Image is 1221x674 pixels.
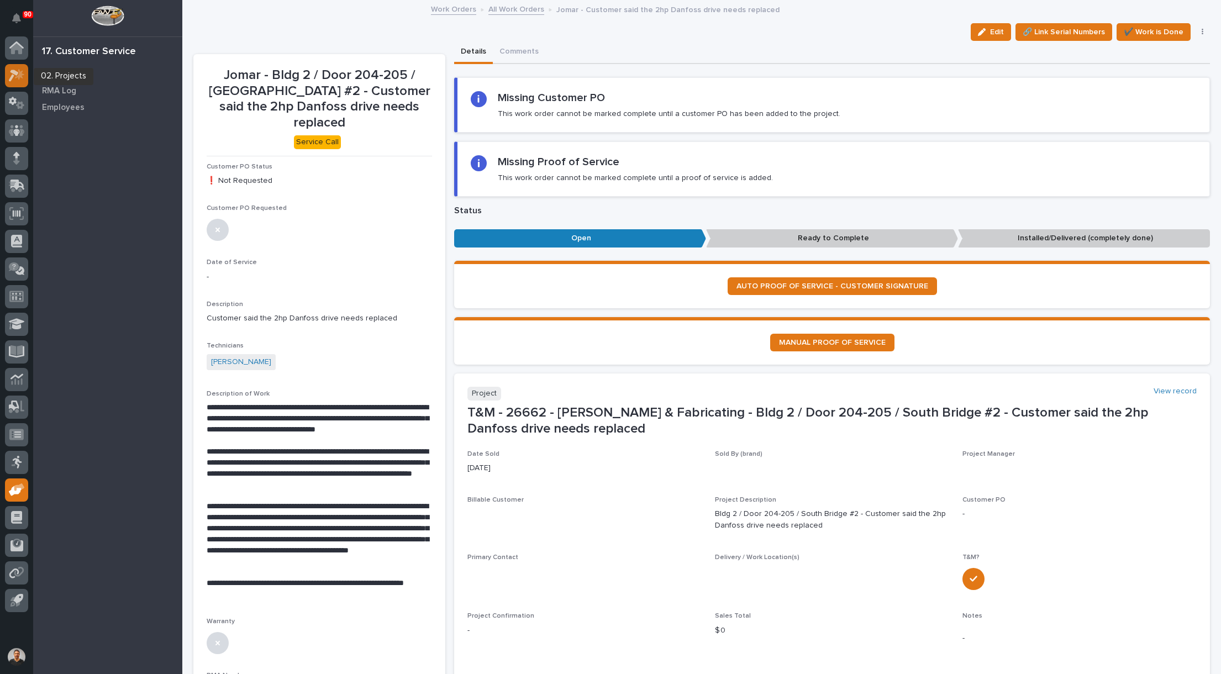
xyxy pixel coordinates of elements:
[493,41,545,64] button: Comments
[207,205,287,212] span: Customer PO Requested
[779,339,886,346] span: MANUAL PROOF OF SERVICE
[962,451,1015,457] span: Project Manager
[211,356,271,368] a: [PERSON_NAME]
[990,27,1004,37] span: Edit
[556,3,780,15] p: Jomar - Customer said the 2hp Danfoss drive needs replaced
[498,91,605,104] h2: Missing Customer PO
[207,618,235,625] span: Warranty
[1117,23,1191,41] button: ✔️ Work is Done
[498,109,840,119] p: This work order cannot be marked complete until a customer PO has been added to the project.
[24,10,31,18] p: 90
[431,2,476,15] a: Work Orders
[467,387,501,401] p: Project
[962,554,980,561] span: T&M?
[33,66,182,82] a: Work Orders
[770,334,894,351] a: MANUAL PROOF OF SERVICE
[467,625,702,636] p: -
[962,497,1006,503] span: Customer PO
[498,173,773,183] p: This work order cannot be marked complete until a proof of service is added.
[715,625,949,636] p: $ 0
[715,554,799,561] span: Delivery / Work Location(s)
[715,497,776,503] span: Project Description
[42,103,85,113] p: Employees
[1023,25,1105,39] span: 🔗 Link Serial Numbers
[467,554,518,561] span: Primary Contact
[207,67,432,131] p: Jomar - Bldg 2 / Door 204-205 / [GEOGRAPHIC_DATA] #2 - Customer said the 2hp Danfoss drive needs ...
[454,229,706,248] p: Open
[454,206,1210,216] p: Status
[14,13,28,31] div: Notifications90
[962,613,982,619] span: Notes
[207,391,270,397] span: Description of Work
[467,462,702,474] p: [DATE]
[207,164,272,170] span: Customer PO Status
[33,82,182,99] a: RMA Log
[1124,25,1183,39] span: ✔️ Work is Done
[467,497,524,503] span: Billable Customer
[488,2,544,15] a: All Work Orders
[715,613,751,619] span: Sales Total
[207,271,432,283] p: -
[467,405,1197,437] p: T&M - 26662 - [PERSON_NAME] & Fabricating - Bldg 2 / Door 204-205 / South Bridge #2 - Customer sa...
[207,301,243,308] span: Description
[207,313,432,324] p: Customer said the 2hp Danfoss drive needs replaced
[467,613,534,619] span: Project Confirmation
[33,99,182,115] a: Employees
[715,451,762,457] span: Sold By (brand)
[728,277,937,295] a: AUTO PROOF OF SERVICE - CUSTOMER SIGNATURE
[736,282,928,290] span: AUTO PROOF OF SERVICE - CUSTOMER SIGNATURE
[207,259,257,266] span: Date of Service
[958,229,1210,248] p: Installed/Delivered (completely done)
[207,175,432,187] p: ❗ Not Requested
[5,7,28,30] button: Notifications
[454,41,493,64] button: Details
[1015,23,1112,41] button: 🔗 Link Serial Numbers
[5,645,28,668] button: users-avatar
[207,343,244,349] span: Technicians
[706,229,958,248] p: Ready to Complete
[294,135,341,149] div: Service Call
[467,451,499,457] span: Date Sold
[971,23,1011,41] button: Edit
[962,633,1197,644] p: -
[42,46,136,58] div: 17. Customer Service
[1154,387,1197,396] a: View record
[91,6,124,26] img: Workspace Logo
[42,70,92,80] p: Work Orders
[715,508,949,531] p: Bldg 2 / Door 204-205 / South Bridge #2 - Customer said the 2hp Danfoss drive needs replaced
[42,86,76,96] p: RMA Log
[962,508,1197,520] p: -
[498,155,619,168] h2: Missing Proof of Service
